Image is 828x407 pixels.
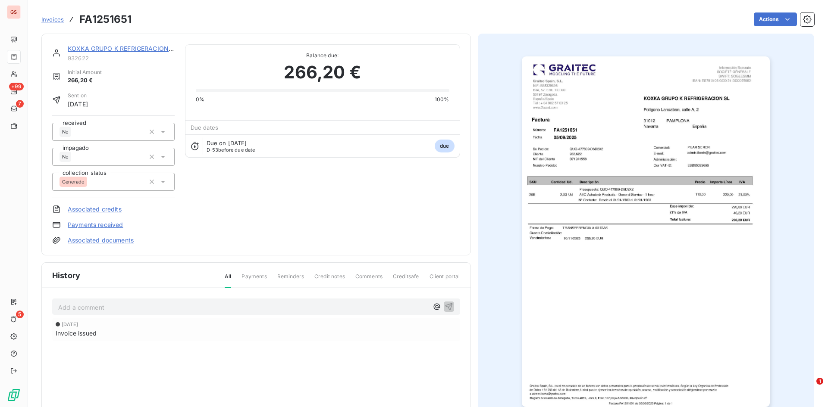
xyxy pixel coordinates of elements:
img: Logo LeanPay [7,388,21,402]
span: Invoice issued [56,329,97,338]
span: 266,20 € [284,59,361,85]
span: Invoices [41,16,64,23]
span: Payments [241,273,267,287]
span: due [435,140,454,152]
a: Associated credits [68,205,122,214]
span: Comments [355,273,383,287]
span: Sent on [68,92,88,99]
span: Generado [62,179,85,184]
span: History [52,270,80,281]
span: Due dates [191,124,218,131]
span: 1 [816,378,823,385]
div: GS [7,5,21,19]
img: invoice_thumbnail [522,56,770,407]
span: Initial Amount [68,68,102,76]
span: 7 [16,100,24,108]
a: Associated documents [68,236,134,245]
a: KOXKA GRUPO K REFRIGERACION SL [68,45,178,52]
span: No [62,129,69,134]
span: No [62,154,69,159]
span: Balance due: [196,52,449,59]
span: +99 [9,83,24,90]
span: [DATE] [62,322,78,327]
span: before due date [207,147,255,152]
span: 0% [196,96,204,103]
span: 100% [435,96,449,103]
span: Creditsafe [393,273,419,287]
button: Actions [754,12,797,26]
span: 5 [16,311,24,318]
span: 266,20 € [68,76,102,85]
span: Credit notes [314,273,345,287]
iframe: Intercom live chat [799,378,819,398]
a: Invoices [41,15,64,24]
span: Client portal [430,273,460,287]
h3: FA1251651 [79,12,132,27]
span: All [225,273,231,288]
span: Reminders [277,273,304,287]
a: Payments received [68,221,123,229]
span: D-53 [207,147,219,153]
span: [DATE] [68,99,88,109]
span: 932622 [68,55,175,62]
span: Due on [DATE] [207,140,247,146]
